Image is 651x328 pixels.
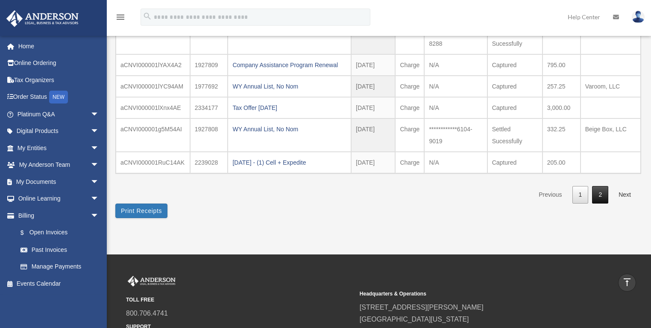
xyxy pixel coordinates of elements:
td: Captured [487,54,542,76]
td: [DATE] [351,152,395,173]
img: Anderson Advisors Platinum Portal [4,10,81,27]
td: 2334177 [190,97,228,118]
i: vertical_align_top [622,277,632,287]
td: Charge [395,21,424,54]
a: My Documentsarrow_drop_down [6,173,112,190]
td: N/A [424,76,487,97]
td: 1977544 [190,21,228,54]
a: 1 [572,186,589,204]
td: Captured [487,97,542,118]
td: aCNVI000001lYAX4A2 [116,54,190,76]
td: Charge [395,152,424,173]
td: [DATE] [351,76,395,97]
i: menu [115,12,126,22]
span: arrow_drop_down [91,139,108,157]
div: [DATE] - (1) Cell + Expedite [232,157,346,168]
td: aCNVI000001RuC14AK [116,152,190,173]
td: 1977692 [190,76,228,97]
a: Manage Payments [12,258,112,275]
span: arrow_drop_down [91,207,108,225]
td: aCNVI000001g5M54AI [116,118,190,152]
span: arrow_drop_down [91,106,108,123]
a: Previous [532,186,568,204]
a: Billingarrow_drop_down [6,207,112,224]
a: Online Ordering [6,55,112,72]
td: 1927808 [190,118,228,152]
td: Settled Sucessfully [487,21,542,54]
td: Varoom, LLC [581,76,641,97]
td: Barter Box, LLC [581,21,641,54]
td: [DATE] [351,54,395,76]
a: 800.706.4741 [126,310,168,317]
div: WY Annual List, No Nom [232,80,346,92]
a: Order StatusNEW [6,89,112,106]
td: Settled Sucessfully [487,118,542,152]
span: arrow_drop_down [91,157,108,174]
a: Tax Organizers [6,71,112,89]
div: NEW [49,91,68,103]
button: Print Receipts [115,204,167,218]
td: [DATE] [351,21,395,54]
span: arrow_drop_down [91,190,108,208]
td: aCNVI000001lYC94AM [116,76,190,97]
small: Headquarters & Operations [360,290,587,298]
td: 795.00 [542,54,581,76]
a: Digital Productsarrow_drop_down [6,123,112,140]
a: My Entitiesarrow_drop_down [6,139,112,157]
a: Next [612,186,637,204]
td: 2239028 [190,152,228,173]
div: WY Annual List, No Nom [232,123,346,135]
a: $Open Invoices [12,224,112,242]
a: 2 [592,186,608,204]
td: N/A [424,97,487,118]
span: arrow_drop_down [91,173,108,191]
a: vertical_align_top [618,274,636,292]
a: Home [6,38,112,55]
td: 257.25 [542,21,581,54]
td: Captured [487,76,542,97]
img: User Pic [632,11,645,23]
td: 332.25 [542,118,581,152]
a: [STREET_ADDRESS][PERSON_NAME] [360,304,484,311]
span: $ [25,228,29,238]
small: TOLL FREE [126,295,354,304]
div: Company Assistance Program Renewal [232,59,346,71]
a: Online Learningarrow_drop_down [6,190,112,207]
td: Captured [487,152,542,173]
td: 3,000.00 [542,97,581,118]
div: Tax Offer [DATE] [232,102,346,114]
span: arrow_drop_down [91,123,108,140]
td: Charge [395,118,424,152]
a: Platinum Q&Aarrow_drop_down [6,106,112,123]
td: aCNVI000001ptuj4AA [116,21,190,54]
td: Charge [395,97,424,118]
td: [DATE] [351,118,395,152]
td: aCNVI000001lXnx4AE [116,97,190,118]
td: 257.25 [542,76,581,97]
td: Beige Box, LLC [581,118,641,152]
i: search [143,12,152,21]
a: menu [115,15,126,22]
td: N/A [424,54,487,76]
td: 1927809 [190,54,228,76]
a: [GEOGRAPHIC_DATA][US_STATE] [360,316,469,323]
td: [DATE] [351,97,395,118]
td: Charge [395,76,424,97]
td: Charge [395,54,424,76]
a: My Anderson Teamarrow_drop_down [6,157,112,174]
img: Anderson Advisors Platinum Portal [126,276,177,287]
td: 205.00 [542,152,581,173]
td: N/A [424,152,487,173]
a: Events Calendar [6,275,112,292]
a: Past Invoices [12,241,108,258]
